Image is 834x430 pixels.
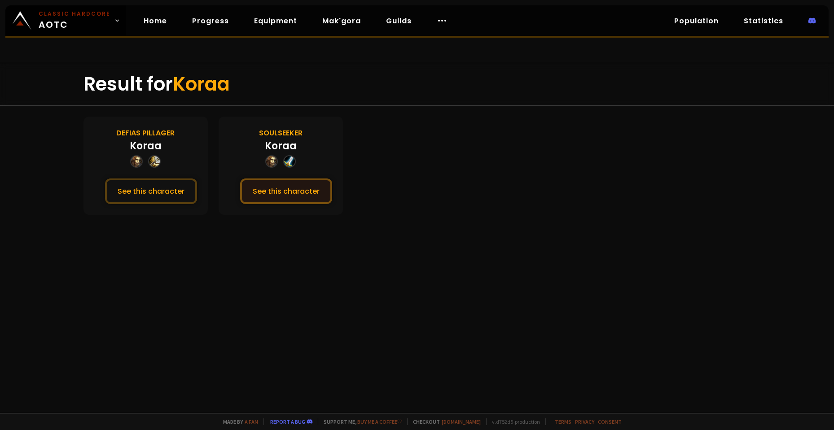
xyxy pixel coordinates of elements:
[270,418,305,425] a: Report a bug
[39,10,110,18] small: Classic Hardcore
[357,418,402,425] a: Buy me a coffee
[185,12,236,30] a: Progress
[245,418,258,425] a: a fan
[667,12,726,30] a: Population
[318,418,402,425] span: Support me,
[442,418,481,425] a: [DOMAIN_NAME]
[218,418,258,425] span: Made by
[116,127,175,139] div: Defias Pillager
[173,71,230,97] span: Koraa
[486,418,540,425] span: v. d752d5 - production
[136,12,174,30] a: Home
[83,63,751,105] div: Result for
[105,178,197,204] button: See this character
[555,418,571,425] a: Terms
[259,127,303,139] div: Soulseeker
[39,10,110,31] span: AOTC
[379,12,419,30] a: Guilds
[240,178,332,204] button: See this character
[737,12,790,30] a: Statistics
[265,139,297,153] div: Koraa
[247,12,304,30] a: Equipment
[575,418,594,425] a: Privacy
[598,418,622,425] a: Consent
[315,12,368,30] a: Mak'gora
[407,418,481,425] span: Checkout
[130,139,162,153] div: Koraa
[5,5,126,36] a: Classic HardcoreAOTC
